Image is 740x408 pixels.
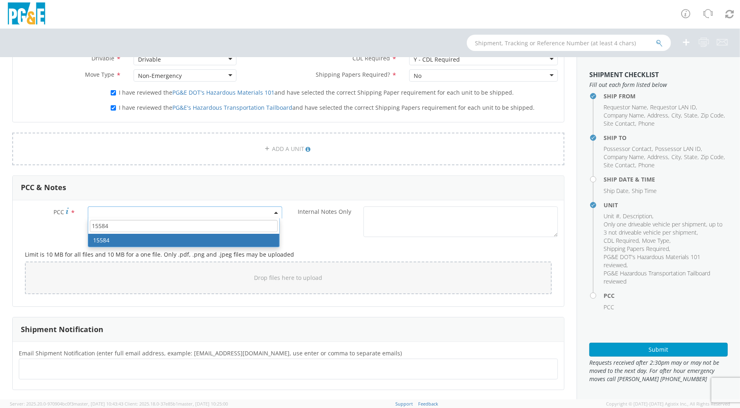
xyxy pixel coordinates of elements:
[604,245,669,253] span: Shipping Papers Required
[589,359,728,383] span: Requests received after 2:30pm may or may not be moved to the next day. For after hour emergency ...
[604,120,635,127] span: Site Contact
[604,145,653,153] li: ,
[6,2,47,27] img: pge-logo-06675f144f4cfa6a6814.png
[604,253,726,269] li: ,
[604,269,710,285] span: PG&E Hazardous Transportation Tailboard reviewed
[21,184,66,192] h3: PCC & Notes
[604,93,728,99] h4: Ship From
[138,72,182,80] div: Non-Emergency
[119,89,514,96] span: I have reviewed the and have selected the correct Shipping Paper requirement for each unit to be ...
[638,161,655,169] span: Phone
[647,153,669,161] li: ,
[604,303,614,311] span: PCC
[414,72,421,80] div: No
[684,111,698,119] span: State
[604,245,670,253] li: ,
[604,161,636,169] li: ,
[604,153,644,161] span: Company Name
[701,153,725,161] li: ,
[671,153,681,161] span: City
[589,343,728,357] button: Submit
[91,54,114,62] span: Drivable
[632,187,657,195] span: Ship Time
[178,401,228,407] span: master, [DATE] 10:25:00
[684,111,699,120] li: ,
[650,103,696,111] span: Requestor LAN ID
[604,176,728,182] h4: Ship Date & Time
[604,293,728,299] h4: PCC
[125,401,228,407] span: Client: 2025.18.0-37e85b1
[316,71,390,78] span: Shipping Papers Required?
[53,208,64,216] span: PCC
[138,55,161,64] div: Drivable
[604,212,621,220] li: ,
[647,111,669,120] li: ,
[85,71,114,78] span: Move Type
[21,326,103,334] h3: Shipment Notification
[701,111,725,120] li: ,
[111,105,116,111] input: I have reviewed thePG&E's Hazardous Transportation Tailboardand have selected the correct Shippin...
[604,220,726,237] li: ,
[604,111,645,120] li: ,
[604,103,647,111] span: Requestor Name
[604,135,728,141] h4: Ship To
[604,187,630,195] li: ,
[606,401,730,407] span: Copyright © [DATE]-[DATE] Agistix Inc., All Rights Reserved
[604,103,648,111] li: ,
[254,274,323,282] span: Drop files here to upload
[111,90,116,95] input: I have reviewed thePG&E DOT's Hazardous Materials 101and have selected the correct Shipping Paper...
[604,161,635,169] span: Site Contact
[642,237,669,244] span: Move Type
[671,111,681,119] span: City
[623,212,653,220] li: ,
[604,111,644,119] span: Company Name
[684,153,698,161] span: State
[684,153,699,161] li: ,
[701,111,724,119] span: Zip Code
[671,111,682,120] li: ,
[638,120,655,127] span: Phone
[647,153,668,161] span: Address
[172,104,292,111] a: PG&E's Hazardous Transportation Tailboard
[604,120,636,128] li: ,
[642,237,671,245] li: ,
[604,237,639,244] span: CDL Required
[604,220,722,236] span: Only one driveable vehicle per shipment, up to 3 not driveable vehicle per shipment
[604,202,728,208] h4: Unit
[25,251,552,257] h5: Limit is 10 MB for all files and 10 MB for a one file. Only .pdf, .png and .jpeg files may be upl...
[19,349,402,357] span: Email Shipment Notification (enter full email address, example: jdoe01@agistix.com, use enter or ...
[604,237,640,245] li: ,
[419,401,439,407] a: Feedback
[589,81,728,89] span: Fill out each form listed below
[604,153,645,161] li: ,
[467,35,671,51] input: Shipment, Tracking or Reference Number (at least 4 chars)
[647,111,668,119] span: Address
[604,212,620,220] span: Unit #
[655,145,702,153] li: ,
[650,103,697,111] li: ,
[88,234,280,247] li: 15584
[604,253,700,269] span: PG&E DOT's Hazardous Materials 101 reviewed
[298,208,351,215] span: Internal Notes Only
[604,145,652,153] span: Possessor Contact
[352,54,390,62] span: CDL Required
[172,89,274,96] a: PG&E DOT's Hazardous Materials 101
[671,153,682,161] li: ,
[701,153,724,161] span: Zip Code
[604,187,629,195] span: Ship Date
[655,145,701,153] span: Possessor LAN ID
[119,104,535,111] span: I have reviewed the and have selected the correct Shipping Papers requirement for each unit to be...
[10,401,123,407] span: Server: 2025.20.0-970904bc0f3
[12,133,564,165] a: ADD A UNIT
[623,212,652,220] span: Description
[74,401,123,407] span: master, [DATE] 10:43:43
[396,401,413,407] a: Support
[589,70,659,79] strong: Shipment Checklist
[414,55,460,64] div: Y - CDL Required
